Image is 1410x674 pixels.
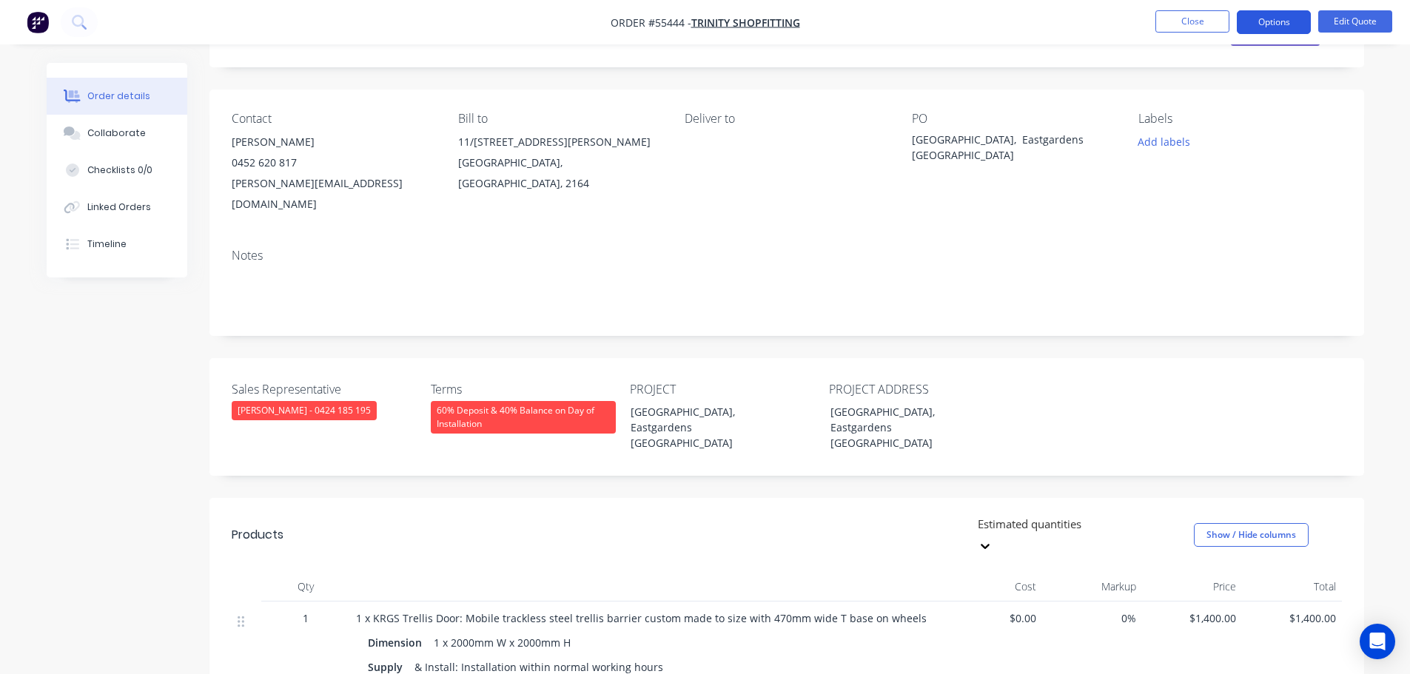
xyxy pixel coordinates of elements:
[232,152,434,173] div: 0452 620 817
[1360,624,1395,659] div: Open Intercom Messenger
[1242,572,1342,601] div: Total
[1148,610,1236,626] span: $1,400.00
[27,11,49,33] img: Factory
[232,132,434,152] div: [PERSON_NAME]
[458,132,661,152] div: 11/[STREET_ADDRESS][PERSON_NAME]
[1248,610,1336,626] span: $1,400.00
[1194,523,1309,547] button: Show / Hide columns
[1155,10,1229,33] button: Close
[232,173,434,215] div: [PERSON_NAME][EMAIL_ADDRESS][DOMAIN_NAME]
[87,164,152,177] div: Checklists 0/0
[1048,610,1136,626] span: 0%
[458,132,661,194] div: 11/[STREET_ADDRESS][PERSON_NAME][GEOGRAPHIC_DATA], [GEOGRAPHIC_DATA], 2164
[87,237,127,251] div: Timeline
[431,401,616,434] div: 60% Deposit & 40% Balance on Day of Installation
[87,90,150,103] div: Order details
[1130,132,1198,152] button: Add labels
[47,115,187,152] button: Collaborate
[948,610,1036,626] span: $0.00
[691,16,800,30] a: Trinity Shopfitting
[819,401,1004,454] div: [GEOGRAPHIC_DATA], Eastgardens [GEOGRAPHIC_DATA]
[261,572,350,601] div: Qty
[87,127,146,140] div: Collaborate
[458,112,661,126] div: Bill to
[619,401,804,454] div: [GEOGRAPHIC_DATA], Eastgardens [GEOGRAPHIC_DATA]
[1042,572,1142,601] div: Markup
[47,226,187,263] button: Timeline
[368,632,428,653] div: Dimension
[356,611,927,625] span: 1 x KRGS Trellis Door: Mobile trackless steel trellis barrier custom made to size with 470mm wide...
[630,380,815,398] label: PROJECT
[458,152,661,194] div: [GEOGRAPHIC_DATA], [GEOGRAPHIC_DATA], 2164
[431,380,616,398] label: Terms
[912,112,1115,126] div: PO
[47,152,187,189] button: Checklists 0/0
[942,572,1042,601] div: Cost
[232,132,434,215] div: [PERSON_NAME]0452 620 817[PERSON_NAME][EMAIL_ADDRESS][DOMAIN_NAME]
[1318,10,1392,33] button: Edit Quote
[685,112,887,126] div: Deliver to
[1237,10,1311,34] button: Options
[232,380,417,398] label: Sales Representative
[428,632,577,653] div: 1 x 2000mm W x 2000mm H
[232,249,1342,263] div: Notes
[1138,112,1341,126] div: Labels
[232,526,283,544] div: Products
[912,132,1097,163] div: [GEOGRAPHIC_DATA], Eastgardens [GEOGRAPHIC_DATA]
[47,189,187,226] button: Linked Orders
[232,401,377,420] div: [PERSON_NAME] - 0424 185 195
[232,112,434,126] div: Contact
[611,16,691,30] span: Order #55444 -
[1142,572,1242,601] div: Price
[87,200,151,214] div: Linked Orders
[47,78,187,115] button: Order details
[829,380,1014,398] label: PROJECT ADDRESS
[303,610,309,626] span: 1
